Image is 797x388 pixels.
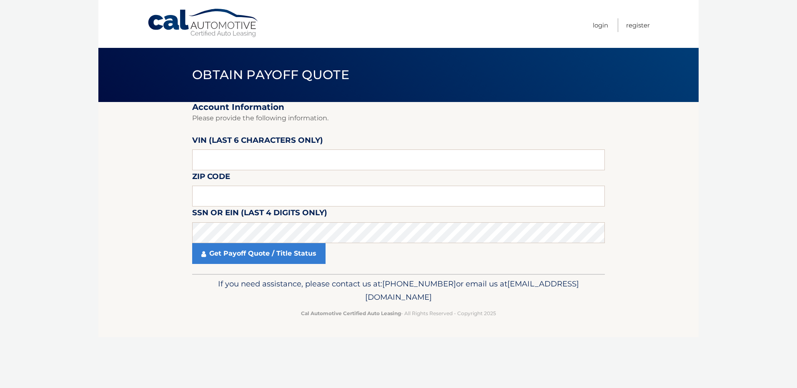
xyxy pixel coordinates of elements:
label: SSN or EIN (last 4 digits only) [192,206,327,222]
a: Login [593,18,608,32]
strong: Cal Automotive Certified Auto Leasing [301,310,401,316]
p: - All Rights Reserved - Copyright 2025 [198,309,599,318]
a: Get Payoff Quote / Title Status [192,243,326,264]
span: Obtain Payoff Quote [192,67,349,82]
label: VIN (last 6 characters only) [192,134,323,149]
h2: Account Information [192,102,605,112]
span: [PHONE_NUMBER] [382,279,456,289]
a: Register [626,18,650,32]
a: Cal Automotive [147,8,260,38]
p: Please provide the following information. [192,112,605,124]
label: Zip Code [192,170,230,186]
p: If you need assistance, please contact us at: or email us at [198,277,599,304]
